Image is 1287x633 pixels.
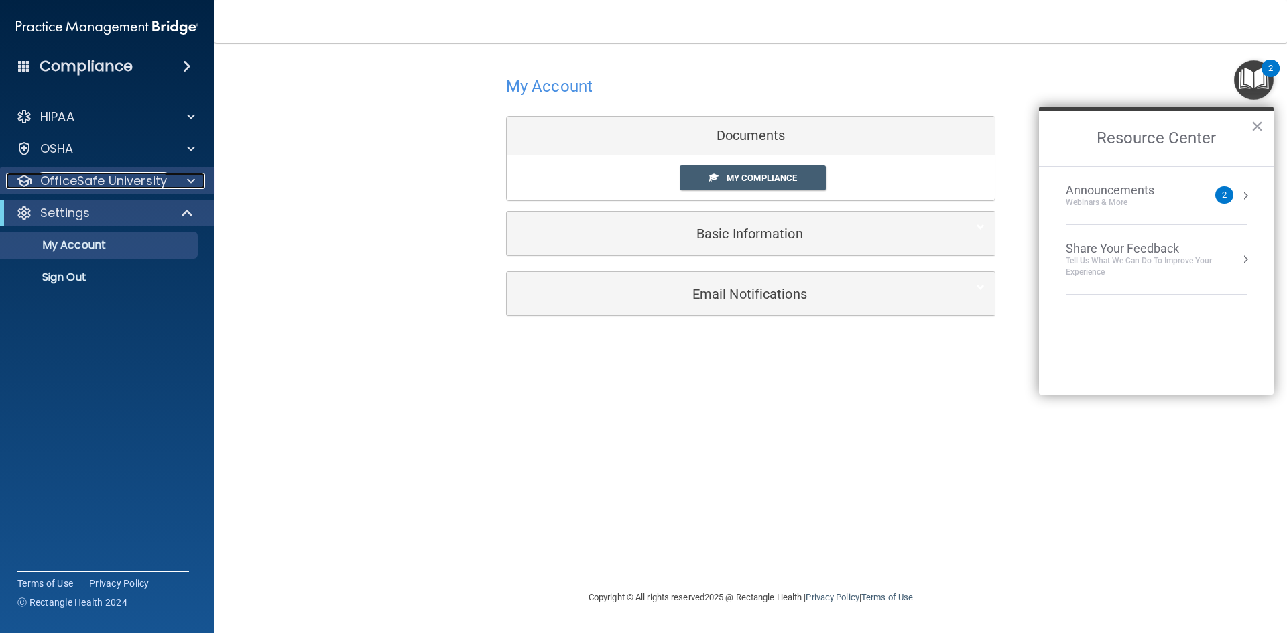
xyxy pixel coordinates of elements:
[517,226,944,241] h5: Basic Information
[1251,115,1264,137] button: Close
[9,271,192,284] p: Sign Out
[1039,107,1274,395] div: Resource Center
[806,592,859,602] a: Privacy Policy
[1268,68,1273,86] div: 2
[517,279,985,309] a: Email Notifications
[40,173,167,189] p: OfficeSafe University
[1234,60,1274,100] button: Open Resource Center, 2 new notifications
[40,57,133,76] h4: Compliance
[517,218,985,249] a: Basic Information
[89,577,149,590] a: Privacy Policy
[16,109,195,125] a: HIPAA
[16,14,198,41] img: PMB logo
[861,592,913,602] a: Terms of Use
[507,117,995,155] div: Documents
[1066,197,1181,208] div: Webinars & More
[1039,111,1274,166] h2: Resource Center
[506,78,593,95] h4: My Account
[1066,183,1181,198] div: Announcements
[1066,255,1247,278] div: Tell Us What We Can Do to Improve Your Experience
[16,173,195,189] a: OfficeSafe University
[506,576,995,619] div: Copyright © All rights reserved 2025 @ Rectangle Health | |
[16,205,194,221] a: Settings
[727,173,797,183] span: My Compliance
[17,595,127,609] span: Ⓒ Rectangle Health 2024
[9,238,192,252] p: My Account
[1066,241,1247,256] div: Share Your Feedback
[40,109,74,125] p: HIPAA
[40,205,90,221] p: Settings
[40,141,74,157] p: OSHA
[16,141,195,157] a: OSHA
[17,577,73,590] a: Terms of Use
[517,287,944,301] h5: Email Notifications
